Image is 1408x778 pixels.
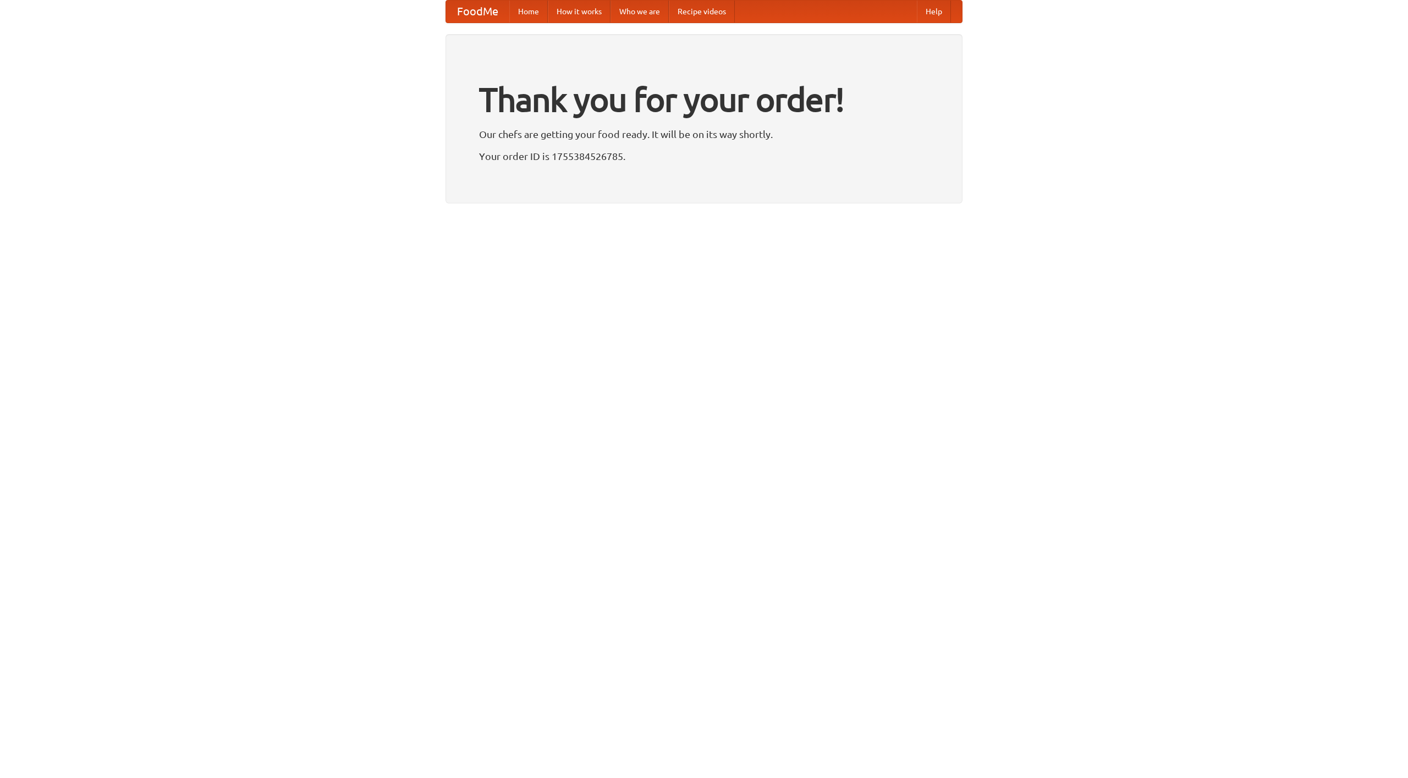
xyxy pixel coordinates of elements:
a: Help [917,1,951,23]
a: Home [509,1,548,23]
a: Who we are [610,1,669,23]
a: How it works [548,1,610,23]
p: Your order ID is 1755384526785. [479,148,929,164]
a: Recipe videos [669,1,735,23]
a: FoodMe [446,1,509,23]
p: Our chefs are getting your food ready. It will be on its way shortly. [479,126,929,142]
h1: Thank you for your order! [479,73,929,126]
